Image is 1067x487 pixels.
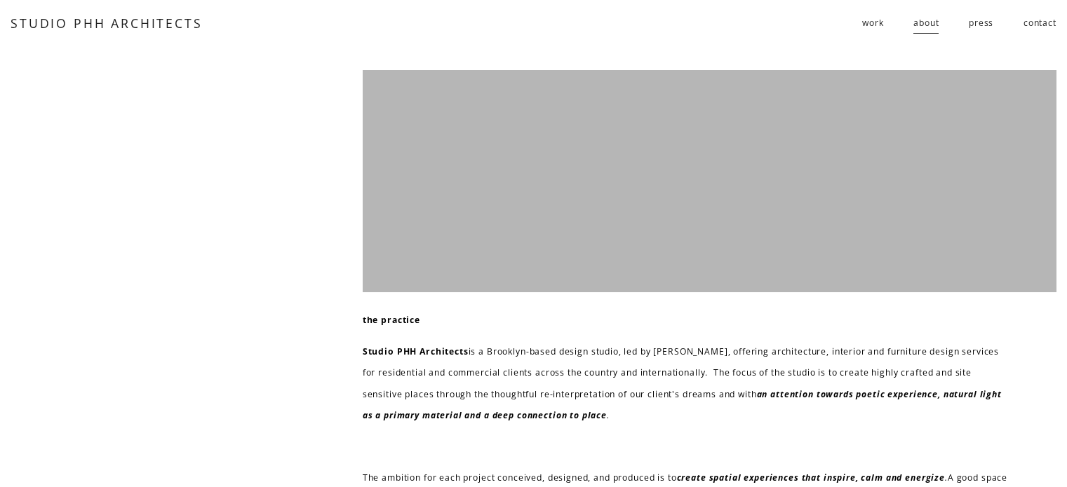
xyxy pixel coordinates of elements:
[913,12,939,35] a: about
[945,472,948,483] em: .
[677,472,945,483] em: create spatial experiences that inspire, calm and energize
[1024,12,1056,35] a: contact
[969,12,993,35] a: press
[607,409,610,421] em: .
[363,341,1012,427] p: is a Brooklyn-based design studio, led by [PERSON_NAME], offering architecture, interior and furn...
[363,314,420,326] strong: the practice
[363,345,469,357] strong: Studio PHH Architects
[11,15,202,32] a: STUDIO PHH ARCHITECTS
[862,13,883,34] span: work
[862,12,883,35] a: folder dropdown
